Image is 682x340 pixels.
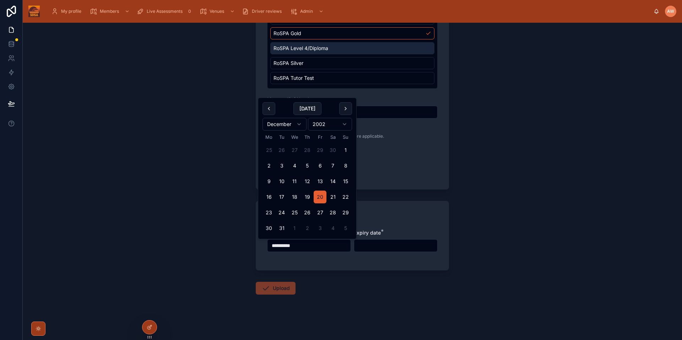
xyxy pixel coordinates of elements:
[326,133,339,141] th: Saturday
[262,133,275,141] th: Monday
[147,9,183,14] span: Live Assessments
[326,175,339,188] button: Saturday, 14 December 2002
[339,191,352,203] button: Sunday, 22 December 2002
[100,9,119,14] span: Members
[326,222,339,235] button: Saturday, 4 January 2003
[314,206,326,219] button: Friday, 27 December 2002
[274,75,314,82] span: RoSPA Tutor Test
[275,222,288,235] button: Tuesday, 31 December 2002
[28,6,40,17] img: App logo
[326,191,339,203] button: Saturday, 21 December 2002
[275,191,288,203] button: Tuesday, 17 December 2002
[314,191,326,203] button: Friday, 20 December 2002, selected
[301,222,314,235] button: Thursday, 2 January 2003
[300,9,313,14] span: Admin
[288,159,301,172] button: Wednesday, 4 December 2002
[326,144,339,157] button: Saturday, 30 November 2002
[275,159,288,172] button: Tuesday, 3 December 2002
[262,159,275,172] button: Monday, 2 December 2002
[314,133,326,141] th: Friday
[135,5,196,18] a: Live Assessments0
[339,159,352,172] button: Sunday, 8 December 2002
[301,133,314,141] th: Thursday
[667,9,674,14] span: AW
[88,5,133,18] a: Members
[339,144,352,157] button: Sunday, 1 December 2002
[262,206,275,219] button: Monday, 23 December 2002
[354,230,381,236] span: Expiry date
[293,102,321,115] button: [DATE]
[274,30,301,37] span: RoSPA Gold
[288,206,301,219] button: Wednesday, 25 December 2002
[252,9,282,14] span: Driver reviews
[301,159,314,172] button: Thursday, 5 December 2002
[301,175,314,188] button: Thursday, 12 December 2002
[274,60,303,67] span: RoSPA Silver
[274,45,328,52] span: RoSPA Level 4/Diploma
[339,206,352,219] button: Sunday, 29 December 2002
[275,133,288,141] th: Tuesday
[185,7,194,16] div: 0
[262,191,275,203] button: Monday, 16 December 2002
[262,175,275,188] button: Monday, 9 December 2002
[262,133,352,235] table: December 2002
[267,96,315,102] span: Licence ID / Number
[339,133,352,141] th: Sunday
[275,144,288,157] button: Tuesday, 26 November 2002
[301,144,314,157] button: Thursday, 28 November 2002
[262,144,275,157] button: Monday, 25 November 2002
[314,222,326,235] button: Friday, 3 January 2003
[288,191,301,203] button: Wednesday, 18 December 2002
[275,175,288,188] button: Tuesday, 10 December 2002
[314,175,326,188] button: Friday, 13 December 2002
[314,159,326,172] button: Friday, 6 December 2002
[339,175,352,188] button: Sunday, 15 December 2002
[210,9,224,14] span: Venues
[288,222,301,235] button: Wednesday, 1 January 2003
[314,144,326,157] button: Friday, 29 November 2002
[288,175,301,188] button: Wednesday, 11 December 2002
[61,9,81,14] span: My profile
[326,206,339,219] button: Saturday, 28 December 2002
[301,191,314,203] button: Thursday, 19 December 2002
[301,206,314,219] button: Thursday, 26 December 2002
[262,222,275,235] button: Monday, 30 December 2002
[288,5,327,18] a: Admin
[275,206,288,219] button: Tuesday, 24 December 2002
[197,5,238,18] a: Venues
[339,222,352,235] button: Sunday, 5 January 2003
[49,5,86,18] a: My profile
[240,5,287,18] a: Driver reviews
[326,159,339,172] button: Saturday, 7 December 2002
[288,133,301,141] th: Wednesday
[267,8,437,88] div: Suggestions
[288,144,301,157] button: Wednesday, 27 November 2002
[45,4,654,19] div: scrollable content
